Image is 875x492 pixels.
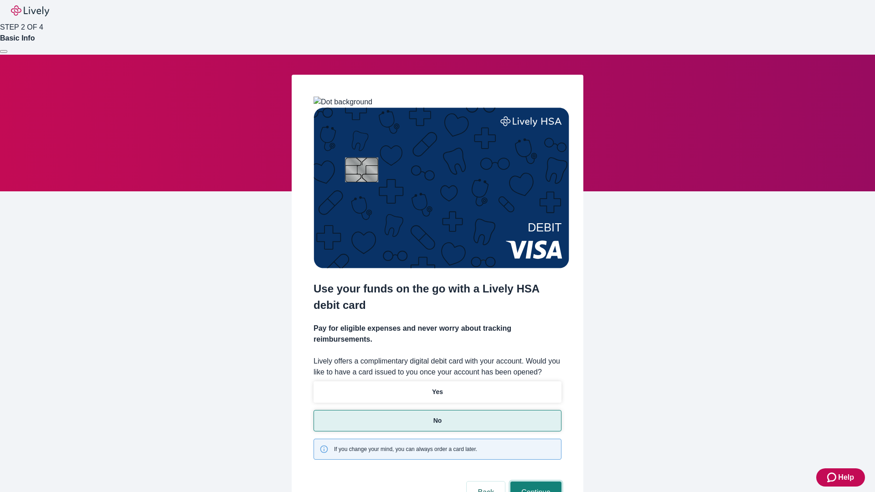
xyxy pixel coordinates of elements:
img: Dot background [314,97,372,108]
h2: Use your funds on the go with a Lively HSA debit card [314,281,561,313]
img: Debit card [314,108,569,268]
h4: Pay for eligible expenses and never worry about tracking reimbursements. [314,323,561,345]
svg: Zendesk support icon [827,472,838,483]
label: Lively offers a complimentary digital debit card with your account. Would you like to have a card... [314,356,561,378]
span: Help [838,472,854,483]
button: No [314,410,561,431]
button: Zendesk support iconHelp [816,468,865,487]
button: Yes [314,381,561,403]
img: Lively [11,5,49,16]
p: No [433,416,442,425]
span: If you change your mind, you can always order a card later. [334,445,477,453]
p: Yes [432,387,443,397]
